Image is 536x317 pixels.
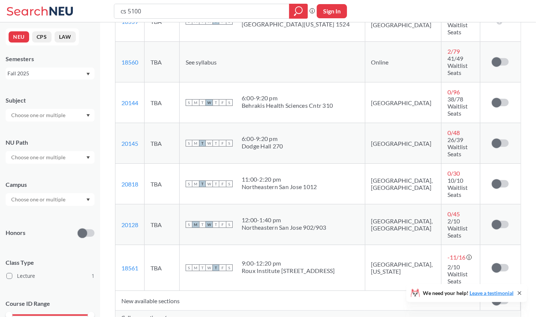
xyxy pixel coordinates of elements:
[365,245,441,291] td: [GEOGRAPHIC_DATA], [US_STATE]
[470,290,514,296] a: Leave a testimonial
[6,181,95,189] div: Campus
[145,204,180,245] td: TBA
[186,264,192,271] span: S
[6,96,95,104] div: Subject
[121,18,138,25] a: 18559
[6,151,95,164] div: Dropdown arrow
[242,135,283,142] div: 6:00 - 9:20 pm
[294,6,303,16] svg: magnifying glass
[447,170,460,177] span: 0 / 30
[199,99,206,106] span: T
[6,258,95,267] span: Class Type
[192,99,199,106] span: M
[219,140,226,147] span: F
[6,138,95,147] div: NU Path
[447,88,460,95] span: 0 / 96
[186,99,192,106] span: S
[6,109,95,122] div: Dropdown arrow
[6,229,25,237] p: Honors
[192,264,199,271] span: M
[199,140,206,147] span: T
[86,198,90,201] svg: Dropdown arrow
[186,140,192,147] span: S
[145,164,180,204] td: TBA
[7,111,70,120] input: Choose one or multiple
[242,260,335,267] div: 9:00 - 12:20 pm
[447,177,468,198] span: 10/10 Waitlist Seats
[242,94,333,102] div: 6:00 - 9:20 pm
[120,5,284,18] input: Class, professor, course number, "phrase"
[199,221,206,228] span: T
[447,48,460,55] span: 2 / 79
[186,221,192,228] span: S
[121,221,138,228] a: 20128
[192,221,199,228] span: M
[121,59,138,66] a: 18560
[206,264,213,271] span: W
[219,264,226,271] span: F
[186,59,217,66] span: See syllabus
[199,181,206,187] span: T
[226,140,233,147] span: S
[121,99,138,106] a: 20144
[213,140,219,147] span: T
[55,31,76,43] button: LAW
[145,245,180,291] td: TBA
[32,31,52,43] button: CPS
[213,221,219,228] span: T
[365,82,441,123] td: [GEOGRAPHIC_DATA]
[447,217,468,239] span: 2/10 Waitlist Seats
[86,73,90,76] svg: Dropdown arrow
[219,221,226,228] span: F
[242,102,333,109] div: Behrakis Health Sciences Cntr 310
[121,181,138,188] a: 20818
[226,264,233,271] span: S
[213,181,219,187] span: T
[447,95,468,117] span: 38/78 Waitlist Seats
[242,176,317,183] div: 11:00 - 2:20 pm
[219,181,226,187] span: F
[242,267,335,274] div: Roux Institute [STREET_ADDRESS]
[213,99,219,106] span: T
[242,224,326,231] div: Northeastern San Jose 902/903
[242,216,326,224] div: 12:00 - 1:40 pm
[7,153,70,162] input: Choose one or multiple
[7,195,70,204] input: Choose one or multiple
[447,14,468,35] span: 15/15 Waitlist Seats
[121,140,138,147] a: 20145
[447,210,460,217] span: 0 / 45
[145,42,180,82] td: TBA
[86,114,90,117] svg: Dropdown arrow
[242,142,283,150] div: Dodge Hall 270
[192,181,199,187] span: M
[447,254,465,261] span: -11 / 16
[206,221,213,228] span: W
[242,183,317,191] div: Northeastern San Jose 1012
[206,140,213,147] span: W
[7,69,86,78] div: Fall 2025
[6,271,95,281] label: Lecture
[423,291,514,296] span: We need your help!
[447,129,460,136] span: 0 / 48
[6,68,95,79] div: Fall 2025Dropdown arrow
[219,99,226,106] span: F
[115,291,480,311] td: New available sections
[365,123,441,164] td: [GEOGRAPHIC_DATA]
[9,31,29,43] button: NEU
[6,193,95,206] div: Dropdown arrow
[206,181,213,187] span: W
[447,136,468,157] span: 26/39 Waitlist Seats
[145,123,180,164] td: TBA
[289,4,308,19] div: magnifying glass
[199,264,206,271] span: T
[242,21,350,28] div: [GEOGRAPHIC_DATA][US_STATE] 1524
[226,181,233,187] span: S
[447,55,468,76] span: 41/49 Waitlist Seats
[226,99,233,106] span: S
[213,264,219,271] span: T
[186,181,192,187] span: S
[6,55,95,63] div: Semesters
[86,156,90,159] svg: Dropdown arrow
[192,140,199,147] span: M
[365,164,441,204] td: [GEOGRAPHIC_DATA], [GEOGRAPHIC_DATA]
